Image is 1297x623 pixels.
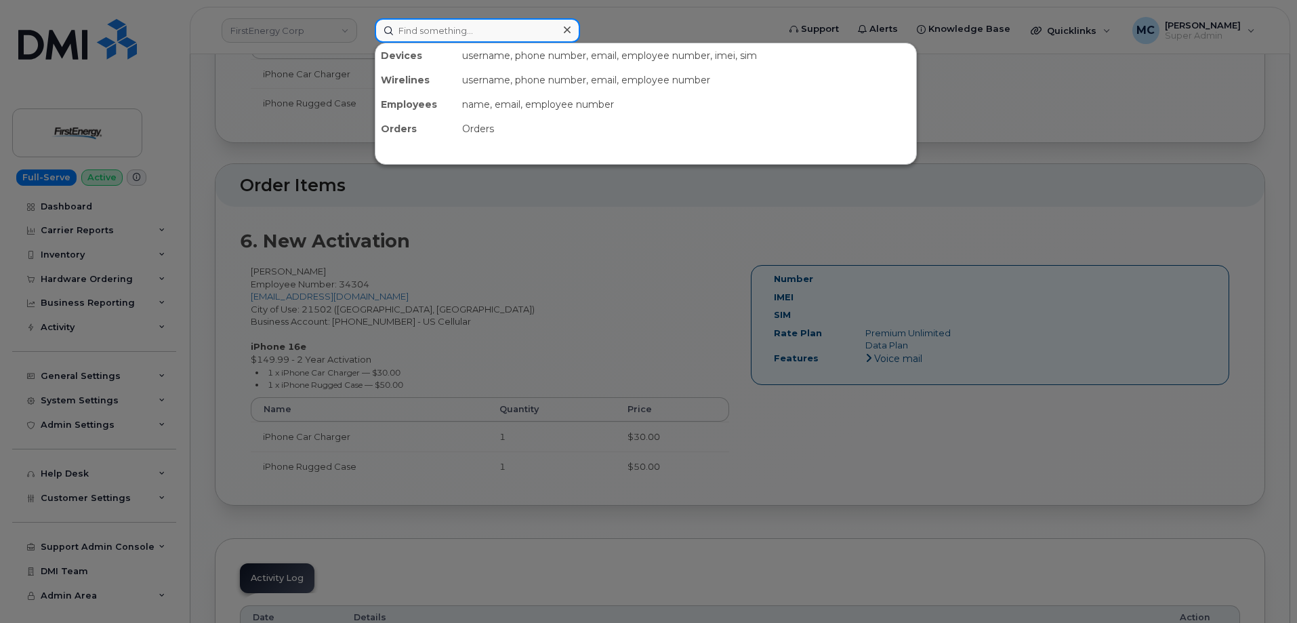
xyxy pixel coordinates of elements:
div: Devices [375,43,457,68]
div: Employees [375,92,457,117]
input: Find something... [375,18,580,43]
div: Orders [375,117,457,141]
div: name, email, employee number [457,92,916,117]
div: Orders [457,117,916,141]
div: Wirelines [375,68,457,92]
div: username, phone number, email, employee number, imei, sim [457,43,916,68]
div: username, phone number, email, employee number [457,68,916,92]
iframe: Messenger Launcher [1238,564,1287,613]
